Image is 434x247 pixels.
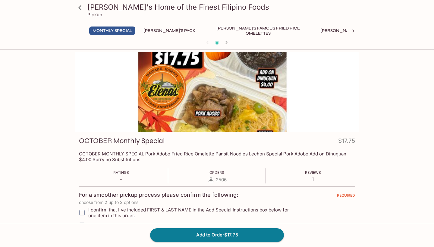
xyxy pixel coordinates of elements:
p: Pickup [87,12,102,17]
button: [PERSON_NAME]'s Famous Fried Rice Omelettes [204,27,312,35]
span: 2506 [216,177,227,183]
p: OCTOBER MONTHLY SPECIAL Pork Adobo Fried Rice Omelette Pansit Noodles Lechon Special Pork Adobo A... [79,151,355,162]
button: Add to Order$17.75 [150,228,284,242]
h4: $17.75 [338,136,355,148]
h4: For a smoother pickup process please confirm the following: [79,192,238,198]
span: Reviews [305,170,321,175]
h3: [PERSON_NAME]'s Home of the Finest Filipino Foods [87,2,357,12]
span: I acknowledge valid ID is REQUIRED at pickup. [88,223,187,228]
p: 1 [305,176,321,182]
span: REQUIRED [337,193,355,200]
span: I confirm that I've included FIRST & LAST NAME in the Add Special Instructions box below for one ... [88,207,297,218]
button: [PERSON_NAME]'s Pack [140,27,199,35]
span: Orders [209,170,224,175]
p: choose from 2 up to 2 options [79,200,355,205]
span: Ratings [113,170,129,175]
div: OCTOBER Monthly Special [75,52,359,132]
h3: OCTOBER Monthly Special [79,136,165,145]
p: - [113,176,129,182]
button: [PERSON_NAME]'s Mixed Plates [317,27,394,35]
button: Monthly Special [89,27,135,35]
